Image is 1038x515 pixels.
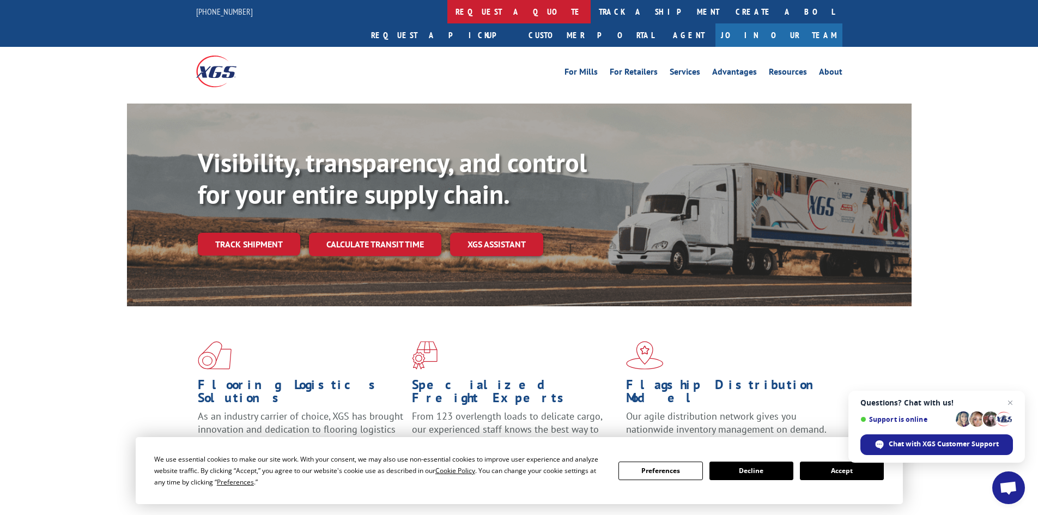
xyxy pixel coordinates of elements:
b: Visibility, transparency, and control for your entire supply chain. [198,146,587,211]
div: Chat with XGS Customer Support [860,434,1013,455]
a: Agent [662,23,715,47]
h1: Flooring Logistics Solutions [198,378,404,410]
span: Questions? Chat with us! [860,398,1013,407]
a: [PHONE_NUMBER] [196,6,253,17]
button: Decline [709,462,793,480]
span: Close chat [1004,396,1017,409]
a: Advantages [712,68,757,80]
span: Our agile distribution network gives you nationwide inventory management on demand. [626,410,827,435]
h1: Specialized Freight Experts [412,378,618,410]
a: About [819,68,842,80]
span: As an industry carrier of choice, XGS has brought innovation and dedication to flooring logistics... [198,410,403,449]
a: Services [670,68,700,80]
div: Cookie Consent Prompt [136,437,903,504]
a: For Mills [564,68,598,80]
a: Resources [769,68,807,80]
a: Customer Portal [520,23,662,47]
span: Preferences [217,477,254,487]
a: Track shipment [198,233,300,256]
h1: Flagship Distribution Model [626,378,832,410]
a: For Retailers [610,68,658,80]
span: Cookie Policy [435,466,475,475]
a: Calculate transit time [309,233,441,256]
a: XGS ASSISTANT [450,233,543,256]
button: Accept [800,462,884,480]
p: From 123 overlength loads to delicate cargo, our experienced staff knows the best way to move you... [412,410,618,458]
div: Open chat [992,471,1025,504]
button: Preferences [618,462,702,480]
span: Chat with XGS Customer Support [889,439,999,449]
img: xgs-icon-flagship-distribution-model-red [626,341,664,369]
a: Request a pickup [363,23,520,47]
a: Join Our Team [715,23,842,47]
span: Support is online [860,415,952,423]
div: We use essential cookies to make our site work. With your consent, we may also use non-essential ... [154,453,605,488]
img: xgs-icon-total-supply-chain-intelligence-red [198,341,232,369]
img: xgs-icon-focused-on-flooring-red [412,341,438,369]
